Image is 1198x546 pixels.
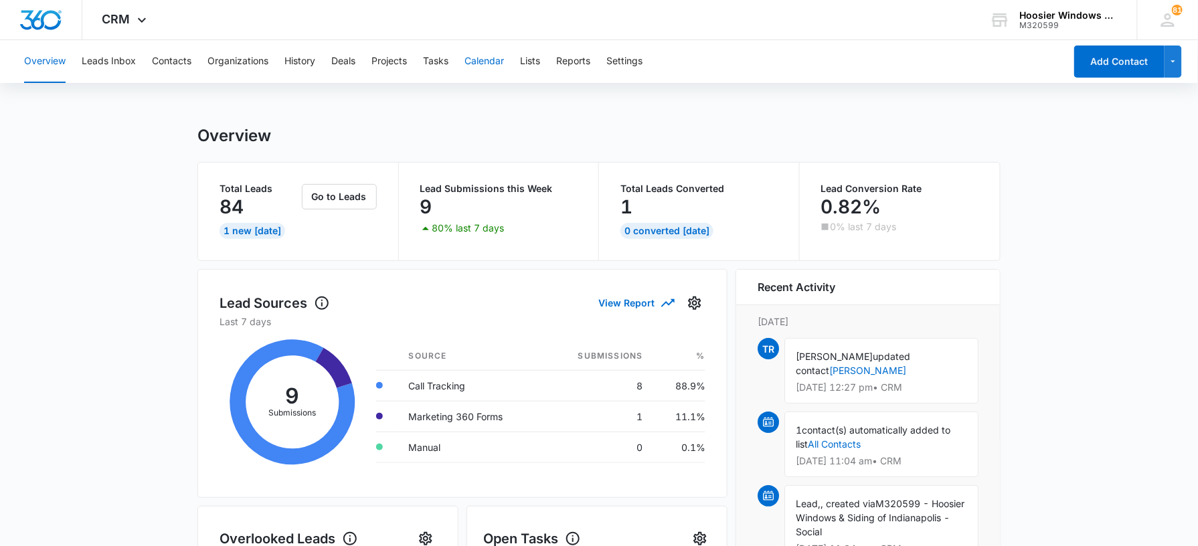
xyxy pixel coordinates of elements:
[152,40,191,83] button: Contacts
[197,126,271,146] h1: Overview
[808,438,861,450] a: All Contacts
[758,338,779,359] span: TR
[398,401,545,432] td: Marketing 360 Forms
[24,40,66,83] button: Overview
[654,432,705,462] td: 0.1%
[654,370,705,401] td: 88.9%
[758,279,835,295] h6: Recent Activity
[606,40,643,83] button: Settings
[796,351,873,362] span: [PERSON_NAME]
[82,40,136,83] button: Leads Inbox
[796,383,967,392] p: [DATE] 12:27 pm • CRM
[464,40,504,83] button: Calendar
[420,184,578,193] p: Lead Submissions this Week
[1074,45,1165,78] button: Add Contact
[371,40,407,83] button: Projects
[1020,21,1118,30] div: account id
[220,196,244,217] p: 84
[758,314,978,329] p: [DATE]
[654,342,705,371] th: %
[220,314,705,329] p: Last 7 days
[420,196,432,217] p: 9
[520,40,540,83] button: Lists
[1172,5,1183,15] div: notifications count
[620,223,713,239] div: 0 Converted [DATE]
[302,191,377,202] a: Go to Leads
[398,342,545,371] th: Source
[423,40,448,83] button: Tasks
[796,424,950,450] span: contact(s) automatically added to list
[556,40,590,83] button: Reports
[831,222,897,232] p: 0% last 7 days
[544,401,653,432] td: 1
[220,223,285,239] div: 1 New [DATE]
[620,196,632,217] p: 1
[796,424,802,436] span: 1
[331,40,355,83] button: Deals
[684,292,705,314] button: Settings
[398,432,545,462] td: Manual
[207,40,268,83] button: Organizations
[544,370,653,401] td: 8
[544,342,653,371] th: Submissions
[654,401,705,432] td: 11.1%
[1020,10,1118,21] div: account name
[796,456,967,466] p: [DATE] 11:04 am • CRM
[102,12,131,26] span: CRM
[620,184,778,193] p: Total Leads Converted
[302,184,377,209] button: Go to Leads
[821,196,881,217] p: 0.82%
[544,432,653,462] td: 0
[398,370,545,401] td: Call Tracking
[598,291,673,314] button: View Report
[796,498,821,509] span: Lead,
[220,293,330,313] h1: Lead Sources
[829,365,906,376] a: [PERSON_NAME]
[284,40,315,83] button: History
[821,184,979,193] p: Lead Conversion Rate
[821,498,875,509] span: , created via
[1172,5,1183,15] span: 81
[432,223,505,233] p: 80% last 7 days
[220,184,299,193] p: Total Leads
[796,498,964,537] span: M320599 - Hoosier Windows & Siding of Indianapolis - Social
